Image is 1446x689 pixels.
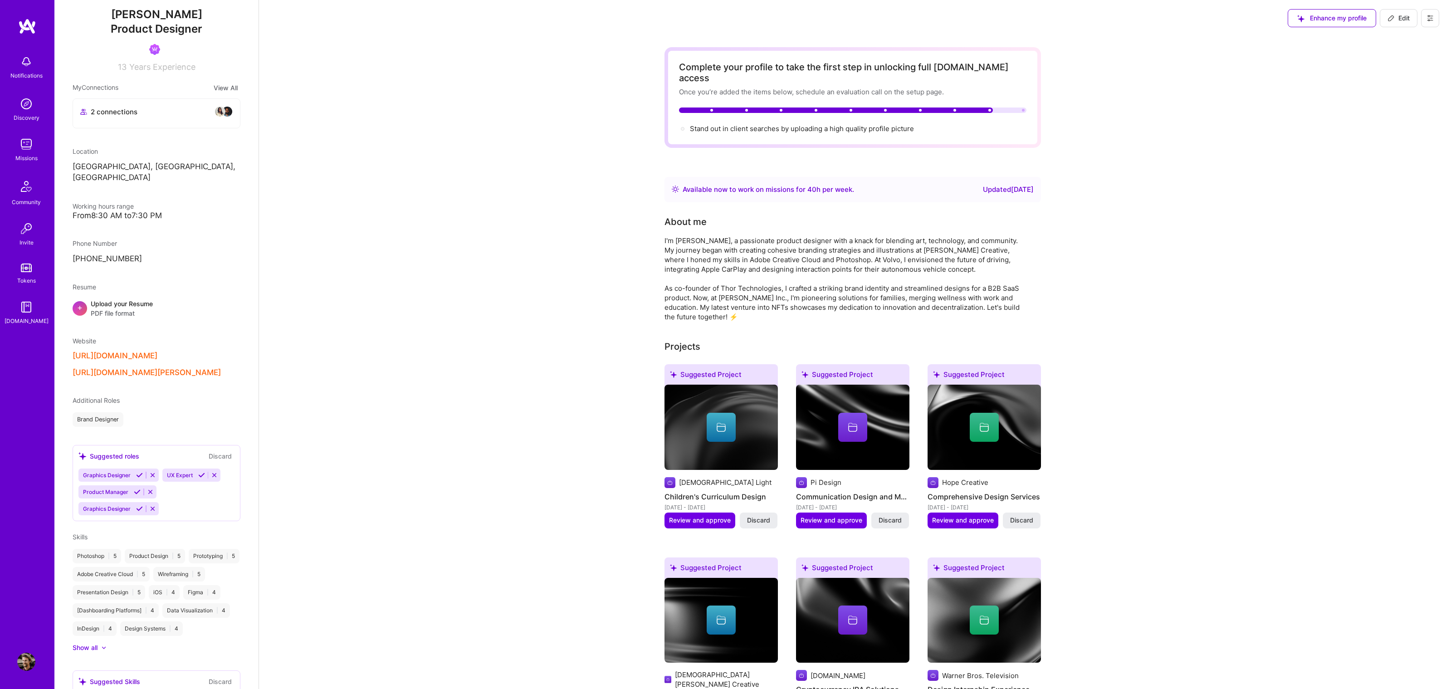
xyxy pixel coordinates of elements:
span: Years Experience [129,62,195,72]
span: Review and approve [669,516,731,525]
i: Accept [134,489,141,495]
button: Review and approve [796,513,867,528]
i: icon SuggestedTeams [670,564,677,571]
div: Tokens [17,276,36,285]
div: Show all [73,643,98,652]
img: Invite [17,220,35,238]
i: Reject [149,472,156,479]
div: Design Systems 4 [120,621,183,636]
img: tokens [21,264,32,272]
img: teamwork [17,135,35,153]
span: | [145,607,147,614]
span: Discard [879,516,902,525]
i: icon SuggestedTeams [801,371,808,378]
img: cover [664,385,778,470]
div: Stand out in client searches by uploading a high quality profile picture [690,124,914,133]
div: Suggested Project [664,557,778,581]
img: cover [796,578,909,663]
div: Projects [664,340,700,353]
button: Review and approve [664,513,735,528]
div: [DATE] - [DATE] [796,503,909,512]
img: logo [18,18,36,34]
div: Suggested Project [796,557,909,581]
div: [DATE] - [DATE] [664,503,778,512]
span: Discard [1010,516,1033,525]
div: Figma 4 [183,585,220,600]
div: Data Visualization 4 [162,603,230,618]
button: Discard [740,513,777,528]
div: Product Design 5 [125,549,185,563]
img: cover [928,578,1041,663]
span: | [216,607,218,614]
span: 2 connections [91,107,137,117]
button: [URL][DOMAIN_NAME][PERSON_NAME] [73,368,221,377]
div: [Dashboarding Platforms] 4 [73,603,159,618]
div: [DEMOGRAPHIC_DATA] Light [679,478,772,487]
span: | [108,552,110,560]
button: Discard [206,451,234,461]
img: guide book [17,298,35,316]
span: Edit [1387,14,1410,23]
img: bell [17,53,35,71]
div: Suggested Project [928,557,1041,581]
div: [DEMOGRAPHIC_DATA][PERSON_NAME] Creative [675,670,778,689]
h4: Communication Design and Marketing [796,491,909,503]
i: Reject [149,505,156,512]
i: Accept [136,472,143,479]
div: Pi Design [811,478,841,487]
img: Company logo [928,477,938,488]
div: +Upload your ResumePDF file format [73,299,240,318]
span: UX Expert [167,472,193,479]
div: Upload your Resume [91,299,153,318]
span: Skills [73,533,88,541]
div: Discovery [14,113,39,122]
img: avatar [222,106,233,117]
span: Discard [747,516,770,525]
div: Suggested Project [796,364,909,388]
img: Company logo [664,477,675,488]
span: | [192,571,194,578]
i: icon SuggestedTeams [78,678,86,685]
div: Warner Bros. Television [942,671,1019,680]
img: User Avatar [17,653,35,671]
span: Website [73,337,96,345]
span: Graphics Designer [83,472,131,479]
i: icon Collaborator [80,108,87,115]
span: PDF file format [91,308,153,318]
span: Review and approve [932,516,994,525]
div: Suggested Skills [78,677,140,686]
div: iOS 4 [149,585,180,600]
button: Edit [1380,9,1417,27]
div: Brand Designer [73,412,123,427]
button: Discard [871,513,909,528]
h4: Comprehensive Design Services [928,491,1041,503]
div: I'm [PERSON_NAME], a passionate product designer with a knack for blending art, technology, and c... [664,236,1027,322]
div: Wireframing 5 [153,567,205,581]
img: Company logo [796,670,807,681]
span: | [166,589,168,596]
span: Resume [73,283,96,291]
img: Company logo [664,674,671,685]
button: Discard [206,676,234,687]
i: icon SuggestedTeams [78,452,86,460]
div: Adobe Creative Cloud 5 [73,567,150,581]
div: Invite [20,238,34,247]
div: Community [12,197,41,207]
i: icon SuggestedTeams [670,371,677,378]
img: Company logo [928,670,938,681]
img: Been on Mission [149,44,160,55]
div: [DOMAIN_NAME] [811,671,865,680]
div: [DATE] - [DATE] [928,503,1041,512]
img: cover [928,385,1041,470]
i: icon SuggestedTeams [933,371,940,378]
div: Presentation Design 5 [73,585,145,600]
div: Location [73,147,240,156]
span: Review and approve [801,516,862,525]
img: cover [664,578,778,663]
span: Additional Roles [73,396,120,404]
span: | [169,625,171,632]
span: | [207,589,209,596]
img: discovery [17,95,35,113]
div: Available now to work on missions for h per week . [683,184,854,195]
img: Availability [672,186,679,193]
